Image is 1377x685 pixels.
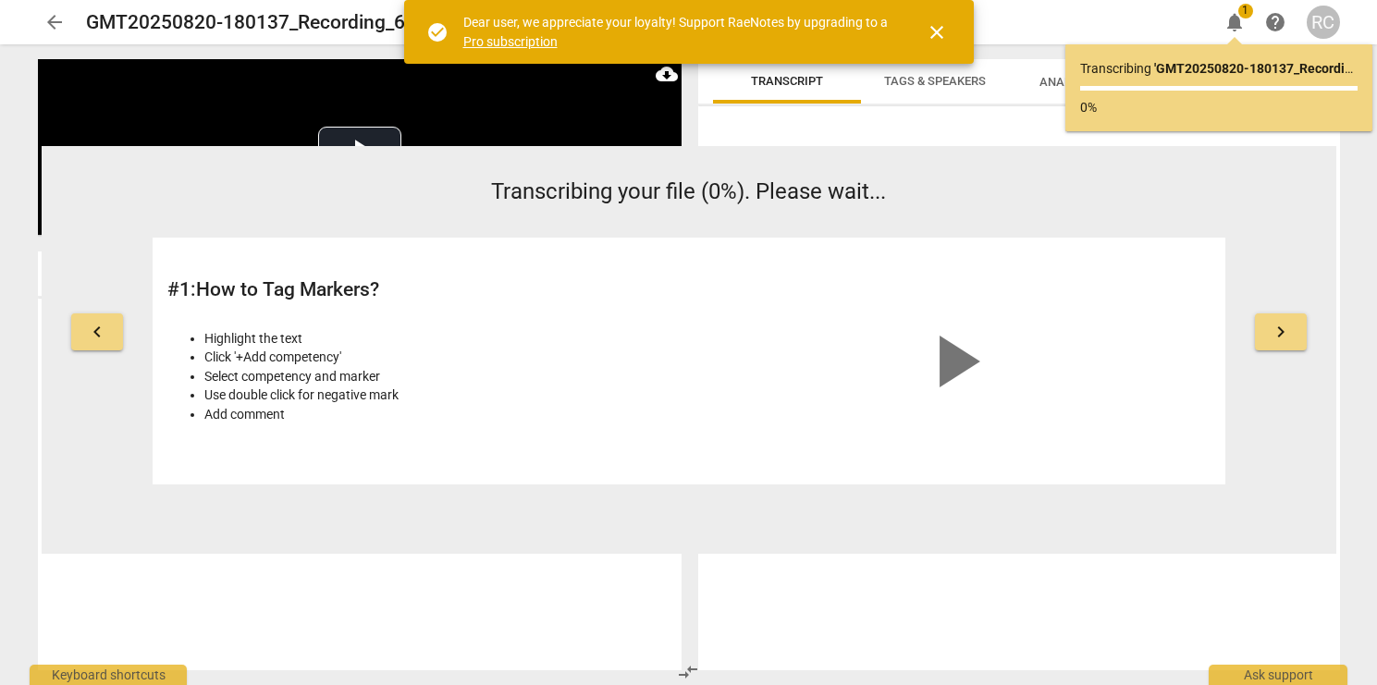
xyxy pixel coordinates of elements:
[1270,321,1292,343] span: keyboard_arrow_right
[1209,665,1347,685] div: Ask support
[167,278,679,301] h2: # 1 : How to Tag Markers?
[1264,11,1286,33] span: help
[30,665,187,685] div: Keyboard shortcuts
[204,385,679,405] li: Use double click for negative mark
[1080,98,1358,117] p: 0%
[751,74,823,88] span: Transcript
[884,74,986,88] span: Tags & Speakers
[677,661,699,683] span: compare_arrows
[1039,75,1125,89] span: Analytics
[86,11,471,34] h2: GMT20250820-180137_Recording_640x360
[463,13,892,51] div: Dear user, we appreciate your loyalty! Support RaeNotes by upgrading to a
[204,367,679,386] li: Select competency and marker
[204,405,679,424] li: Add comment
[910,317,999,406] span: play_arrow
[1223,11,1246,33] span: notifications
[204,329,679,349] li: Highlight the text
[204,348,679,367] li: Click '+Add competency'
[926,21,948,43] span: close
[491,178,886,204] span: Transcribing your file (0%). Please wait...
[1238,4,1253,18] span: 1
[43,11,66,33] span: arrow_back
[426,21,449,43] span: check_circle
[1259,6,1292,39] a: Help
[656,63,678,85] span: cloud_download
[463,34,558,49] a: Pro subscription
[1080,59,1358,79] p: Transcribing ...
[1307,6,1340,39] button: RC
[915,10,959,55] button: Close
[86,321,108,343] span: keyboard_arrow_left
[1218,6,1251,39] button: Notifications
